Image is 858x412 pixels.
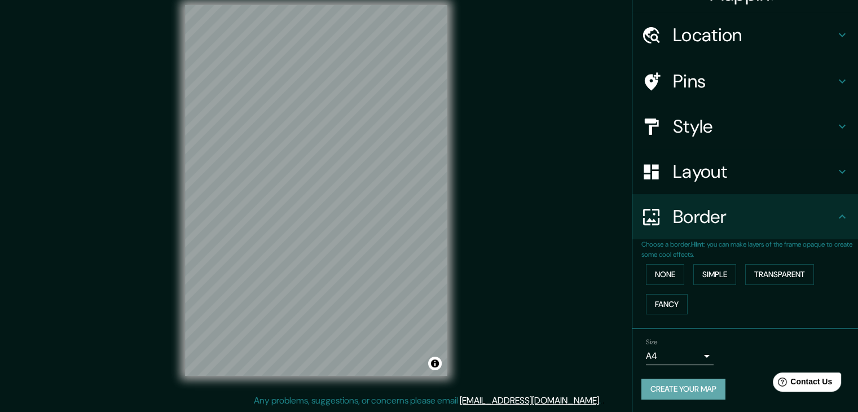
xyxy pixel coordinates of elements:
h4: Location [673,24,835,46]
button: Fancy [646,294,688,315]
div: Layout [632,149,858,194]
label: Size [646,338,658,347]
div: Location [632,12,858,58]
div: . [601,394,602,407]
a: [EMAIL_ADDRESS][DOMAIN_NAME] [460,395,599,406]
canvas: Map [185,5,447,376]
h4: Border [673,205,835,228]
button: Toggle attribution [428,357,442,370]
h4: Layout [673,160,835,183]
div: Pins [632,59,858,104]
h4: Pins [673,70,835,93]
button: Create your map [641,379,725,400]
b: Hint [691,240,704,249]
p: Choose a border. : you can make layers of the frame opaque to create some cool effects. [641,239,858,260]
button: Transparent [745,264,814,285]
iframe: Help widget launcher [758,368,846,400]
div: A4 [646,347,714,365]
p: Any problems, suggestions, or concerns please email . [254,394,601,407]
div: Style [632,104,858,149]
div: Border [632,194,858,239]
button: Simple [693,264,736,285]
h4: Style [673,115,835,138]
button: None [646,264,684,285]
div: . [602,394,605,407]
